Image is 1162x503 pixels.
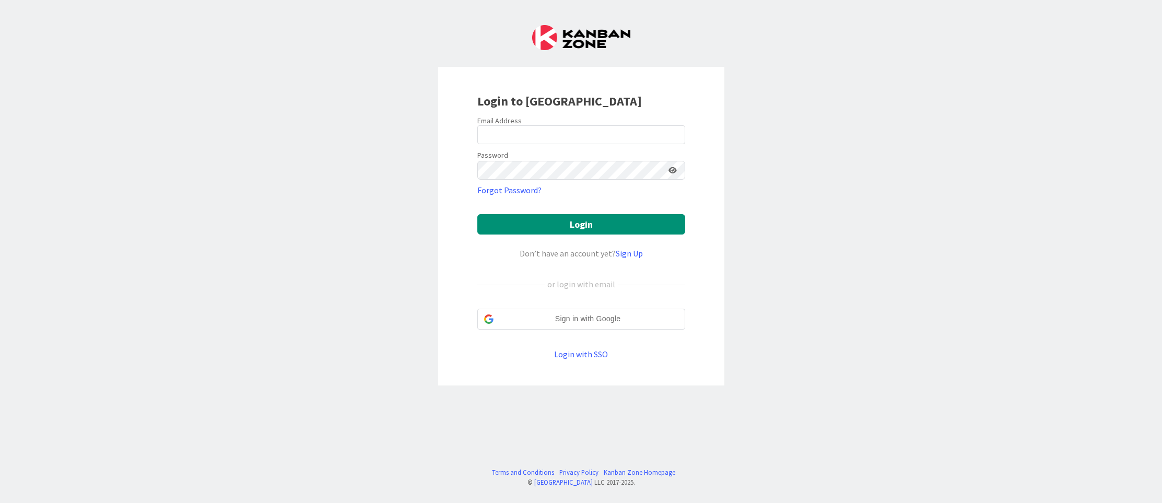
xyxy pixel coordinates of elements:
[532,25,630,50] img: Kanban Zone
[477,184,542,196] a: Forgot Password?
[559,467,598,477] a: Privacy Policy
[477,309,685,330] div: Sign in with Google
[477,150,508,161] label: Password
[477,214,685,235] button: Login
[477,247,685,260] div: Don’t have an account yet?
[616,248,643,259] a: Sign Up
[477,116,522,125] label: Email Address
[545,278,618,290] div: or login with email
[477,93,642,109] b: Login to [GEOGRAPHIC_DATA]
[492,467,554,477] a: Terms and Conditions
[498,313,678,324] span: Sign in with Google
[534,478,593,486] a: [GEOGRAPHIC_DATA]
[554,349,608,359] a: Login with SSO
[604,467,675,477] a: Kanban Zone Homepage
[487,477,675,487] div: © LLC 2017- 2025 .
